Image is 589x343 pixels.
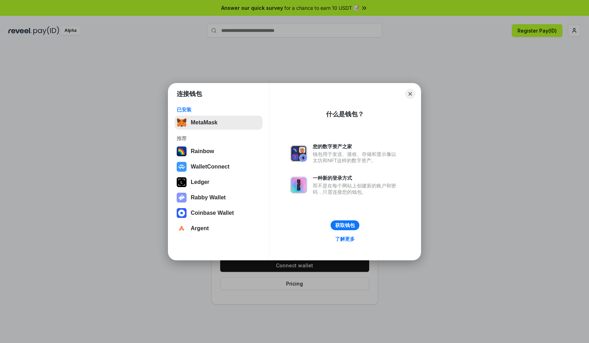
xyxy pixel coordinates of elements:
[191,194,226,201] div: Rabby Wallet
[313,183,400,195] div: 而不是在每个网站上创建新的账户和密码，只需连接您的钱包。
[290,177,307,193] img: svg+xml,%3Csvg%20xmlns%3D%22http%3A%2F%2Fwww.w3.org%2F2000%2Fsvg%22%20fill%3D%22none%22%20viewBox...
[175,206,263,220] button: Coinbase Wallet
[331,220,359,230] button: 获取钱包
[335,236,355,242] div: 了解更多
[191,210,234,216] div: Coinbase Wallet
[175,116,263,130] button: MetaMask
[177,90,202,98] h1: 连接钱包
[177,107,260,113] div: 已安装
[313,175,400,181] div: 一种新的登录方式
[405,89,415,99] button: Close
[290,145,307,162] img: svg+xml,%3Csvg%20xmlns%3D%22http%3A%2F%2Fwww.w3.org%2F2000%2Fsvg%22%20fill%3D%22none%22%20viewBox...
[335,222,355,228] div: 获取钱包
[191,225,209,232] div: Argent
[313,143,400,150] div: 您的数字资产之家
[175,191,263,205] button: Rabby Wallet
[177,224,187,233] img: svg+xml,%3Csvg%20width%3D%2228%22%20height%3D%2228%22%20viewBox%3D%220%200%2028%2028%22%20fill%3D...
[175,144,263,158] button: Rainbow
[191,179,209,185] div: Ledger
[331,234,359,243] a: 了解更多
[177,177,187,187] img: svg+xml,%3Csvg%20xmlns%3D%22http%3A%2F%2Fwww.w3.org%2F2000%2Fsvg%22%20width%3D%2228%22%20height%3...
[177,135,260,142] div: 推荐
[175,221,263,235] button: Argent
[177,146,187,156] img: svg+xml,%3Csvg%20width%3D%22120%22%20height%3D%22120%22%20viewBox%3D%220%200%20120%20120%22%20fil...
[191,148,214,155] div: Rainbow
[177,162,187,172] img: svg+xml,%3Csvg%20width%3D%2228%22%20height%3D%2228%22%20viewBox%3D%220%200%2028%2028%22%20fill%3D...
[175,160,263,174] button: WalletConnect
[175,175,263,189] button: Ledger
[177,118,187,128] img: svg+xml,%3Csvg%20fill%3D%22none%22%20height%3D%2233%22%20viewBox%3D%220%200%2035%2033%22%20width%...
[313,151,400,164] div: 钱包用于发送、接收、存储和显示像以太坊和NFT这样的数字资产。
[326,110,364,118] div: 什么是钱包？
[177,193,187,203] img: svg+xml,%3Csvg%20xmlns%3D%22http%3A%2F%2Fwww.w3.org%2F2000%2Fsvg%22%20fill%3D%22none%22%20viewBox...
[191,164,230,170] div: WalletConnect
[191,119,217,126] div: MetaMask
[177,208,187,218] img: svg+xml,%3Csvg%20width%3D%2228%22%20height%3D%2228%22%20viewBox%3D%220%200%2028%2028%22%20fill%3D...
